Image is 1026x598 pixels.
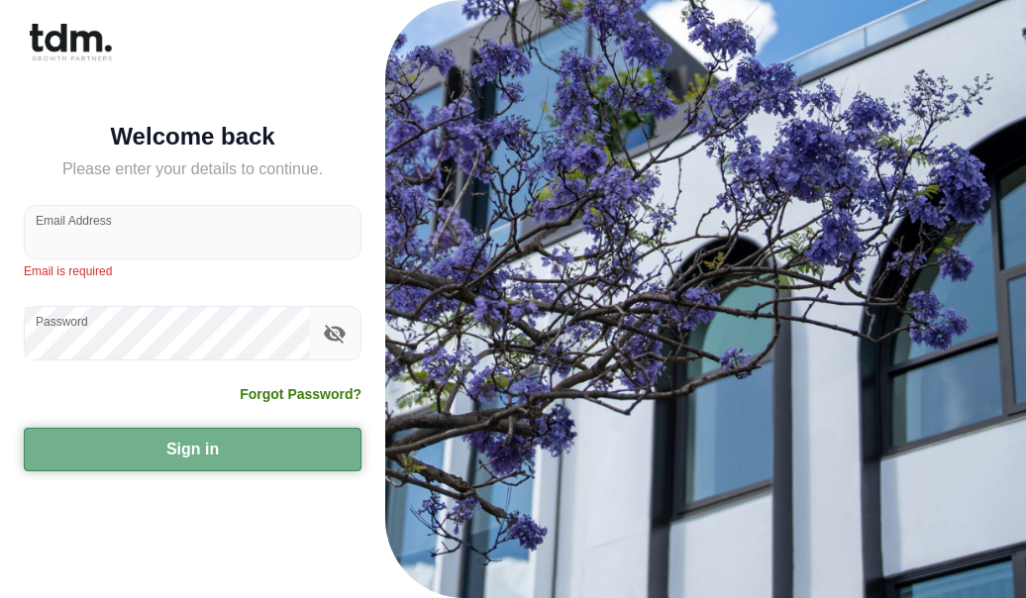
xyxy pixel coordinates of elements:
[24,127,361,147] h5: Welcome back
[24,157,361,181] h5: Please enter your details to continue.
[36,313,88,330] label: Password
[36,212,112,229] label: Email Address
[24,428,361,471] button: Sign in
[240,384,361,404] a: Forgot Password?
[318,317,352,350] button: toggle password visibility
[24,262,361,282] p: Email is required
